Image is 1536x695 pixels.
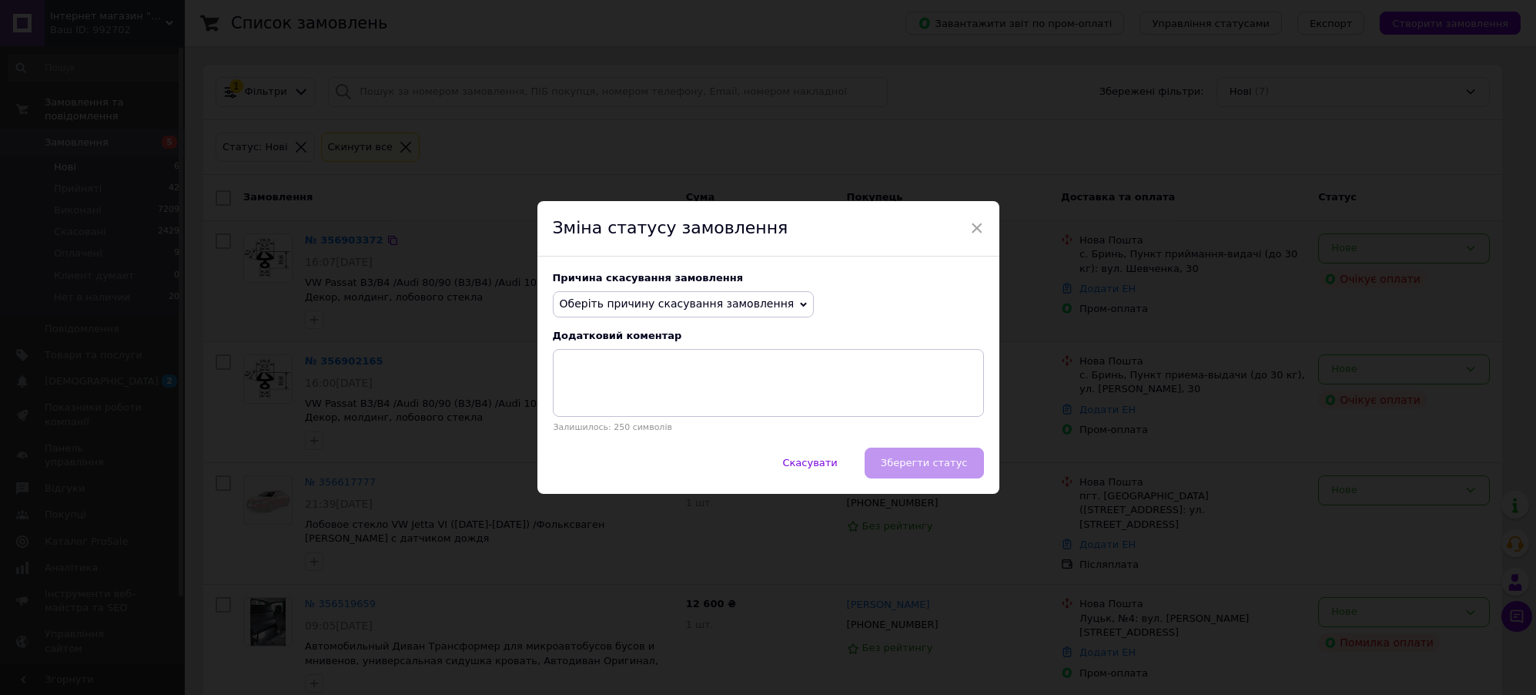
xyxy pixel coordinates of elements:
[537,201,999,257] div: Зміна статусу замовлення
[766,448,853,478] button: Скасувати
[560,297,795,310] span: Оберіть причину скасування замовлення
[553,422,984,432] p: Залишилось: 250 символів
[782,457,837,468] span: Скасувати
[553,272,984,284] div: Причина скасування замовлення
[970,215,984,241] span: ×
[553,330,984,341] div: Додатковий коментар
